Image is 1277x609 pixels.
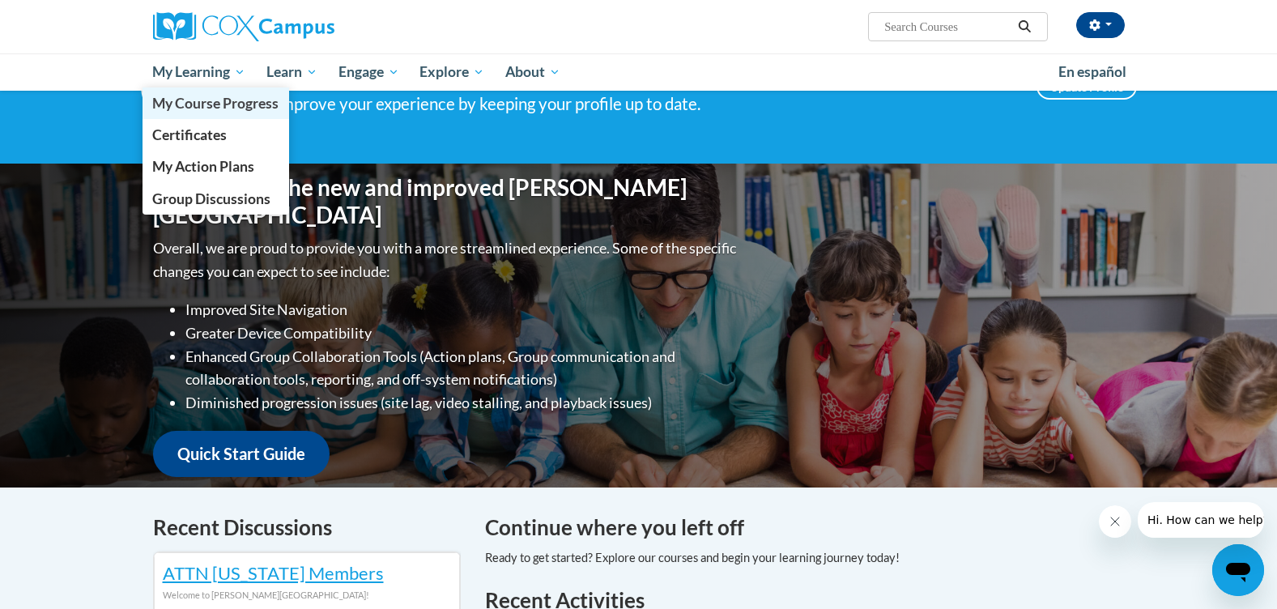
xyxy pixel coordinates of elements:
a: Quick Start Guide [153,431,330,477]
li: Enhanced Group Collaboration Tools (Action plans, Group communication and collaboration tools, re... [185,345,740,392]
li: Improved Site Navigation [185,298,740,322]
div: Welcome to [PERSON_NAME][GEOGRAPHIC_DATA]! [163,586,451,604]
span: Certificates [152,126,227,143]
div: Main menu [129,53,1149,91]
h4: Recent Discussions [153,512,461,543]
span: Learn [266,62,317,82]
button: Account Settings [1076,12,1125,38]
span: En español [1058,63,1126,80]
li: Greater Device Compatibility [185,322,740,345]
span: About [505,62,560,82]
iframe: Button to launch messaging window [1212,544,1264,596]
iframe: Close message [1099,505,1131,538]
a: About [495,53,571,91]
span: Explore [419,62,484,82]
input: Search Courses [883,17,1012,36]
img: Cox Campus [153,12,334,41]
p: Overall, we are proud to provide you with a more streamlined experience. Some of the specific cha... [153,236,740,283]
a: Learn [256,53,328,91]
span: Engage [338,62,399,82]
a: Group Discussions [143,183,290,215]
a: En español [1048,55,1137,89]
li: Diminished progression issues (site lag, video stalling, and playback issues) [185,391,740,415]
a: ATTN [US_STATE] Members [163,562,384,584]
span: My Action Plans [152,158,254,175]
span: Hi. How can we help? [10,11,131,24]
a: Explore [409,53,495,91]
iframe: Message from company [1138,502,1264,538]
span: Group Discussions [152,190,270,207]
button: Search [1012,17,1036,36]
span: My Learning [152,62,245,82]
span: My Course Progress [152,95,279,112]
h4: Continue where you left off [485,512,1125,543]
a: My Action Plans [143,151,290,182]
a: My Course Progress [143,87,290,119]
a: Certificates [143,119,290,151]
h1: Welcome to the new and improved [PERSON_NAME][GEOGRAPHIC_DATA] [153,174,740,228]
a: Cox Campus [153,12,461,41]
div: Help improve your experience by keeping your profile up to date. [238,91,1012,117]
a: Engage [328,53,410,91]
a: My Learning [143,53,257,91]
